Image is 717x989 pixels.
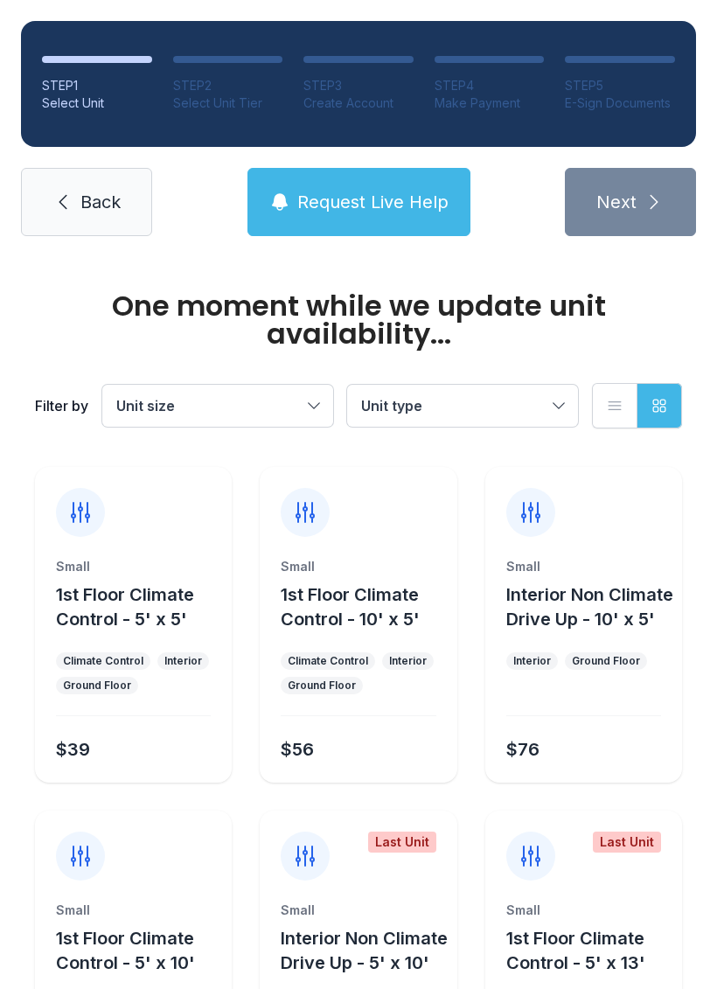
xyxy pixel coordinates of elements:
[281,558,435,575] div: Small
[281,737,314,762] div: $56
[506,582,675,631] button: Interior Non Climate Drive Up - 10' x 5'
[56,926,225,975] button: 1st Floor Climate Control - 5' x 10'
[281,926,449,975] button: Interior Non Climate Drive Up - 5' x 10'
[565,77,675,94] div: STEP 5
[281,902,435,919] div: Small
[506,584,673,630] span: Interior Non Climate Drive Up - 10' x 5'
[368,832,436,853] div: Last Unit
[506,558,661,575] div: Small
[56,558,211,575] div: Small
[361,397,422,414] span: Unit type
[102,385,333,427] button: Unit size
[56,582,225,631] button: 1st Floor Climate Control - 5' x 5'
[435,77,545,94] div: STEP 4
[593,832,661,853] div: Last Unit
[513,654,551,668] div: Interior
[281,584,420,630] span: 1st Floor Climate Control - 10' x 5'
[173,94,283,112] div: Select Unit Tier
[281,582,449,631] button: 1st Floor Climate Control - 10' x 5'
[347,385,578,427] button: Unit type
[303,77,414,94] div: STEP 3
[389,654,427,668] div: Interior
[42,77,152,94] div: STEP 1
[42,94,152,112] div: Select Unit
[303,94,414,112] div: Create Account
[56,902,211,919] div: Small
[506,737,539,762] div: $76
[506,902,661,919] div: Small
[35,395,88,416] div: Filter by
[506,928,645,973] span: 1st Floor Climate Control - 5' x 13'
[116,397,175,414] span: Unit size
[297,190,449,214] span: Request Live Help
[35,292,682,348] div: One moment while we update unit availability...
[506,926,675,975] button: 1st Floor Climate Control - 5' x 13'
[435,94,545,112] div: Make Payment
[56,584,194,630] span: 1st Floor Climate Control - 5' x 5'
[63,679,131,693] div: Ground Floor
[596,190,637,214] span: Next
[288,679,356,693] div: Ground Floor
[281,928,448,973] span: Interior Non Climate Drive Up - 5' x 10'
[173,77,283,94] div: STEP 2
[572,654,640,668] div: Ground Floor
[56,928,195,973] span: 1st Floor Climate Control - 5' x 10'
[80,190,121,214] span: Back
[164,654,202,668] div: Interior
[56,737,90,762] div: $39
[565,94,675,112] div: E-Sign Documents
[288,654,368,668] div: Climate Control
[63,654,143,668] div: Climate Control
